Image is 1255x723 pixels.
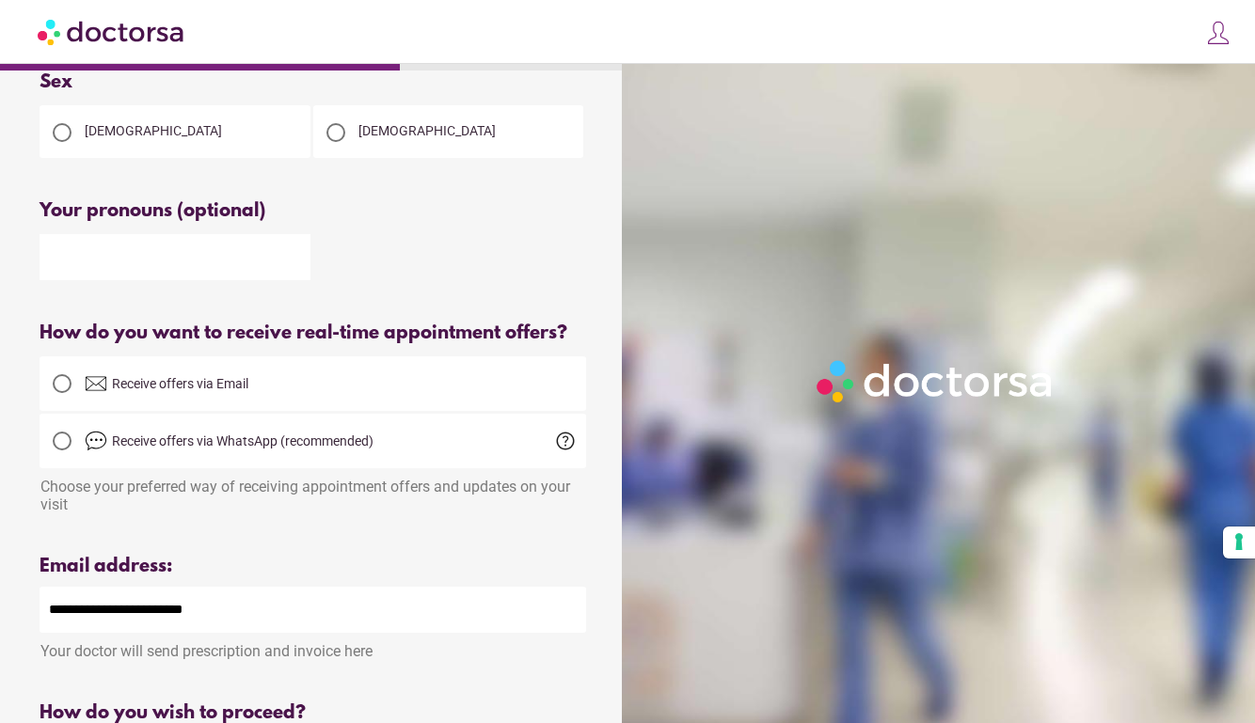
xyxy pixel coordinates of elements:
span: Receive offers via Email [112,376,248,391]
div: Sex [40,71,586,93]
img: Doctorsa.com [38,10,186,53]
span: Receive offers via WhatsApp (recommended) [112,433,373,448]
span: [DEMOGRAPHIC_DATA] [358,123,496,138]
img: icons8-customer-100.png [1205,20,1231,46]
button: Your consent preferences for tracking technologies [1223,527,1255,558]
span: help [554,430,577,452]
div: Your doctor will send prescription and invoice here [40,633,586,660]
div: Choose your preferred way of receiving appointment offers and updates on your visit [40,468,586,513]
img: email [85,372,107,395]
div: Email address: [40,556,586,577]
img: chat [85,430,107,452]
div: Your pronouns (optional) [40,200,586,222]
img: Logo-Doctorsa-trans-White-partial-flat.png [810,354,1061,409]
span: [DEMOGRAPHIC_DATA] [85,123,222,138]
div: How do you want to receive real-time appointment offers? [40,322,586,344]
